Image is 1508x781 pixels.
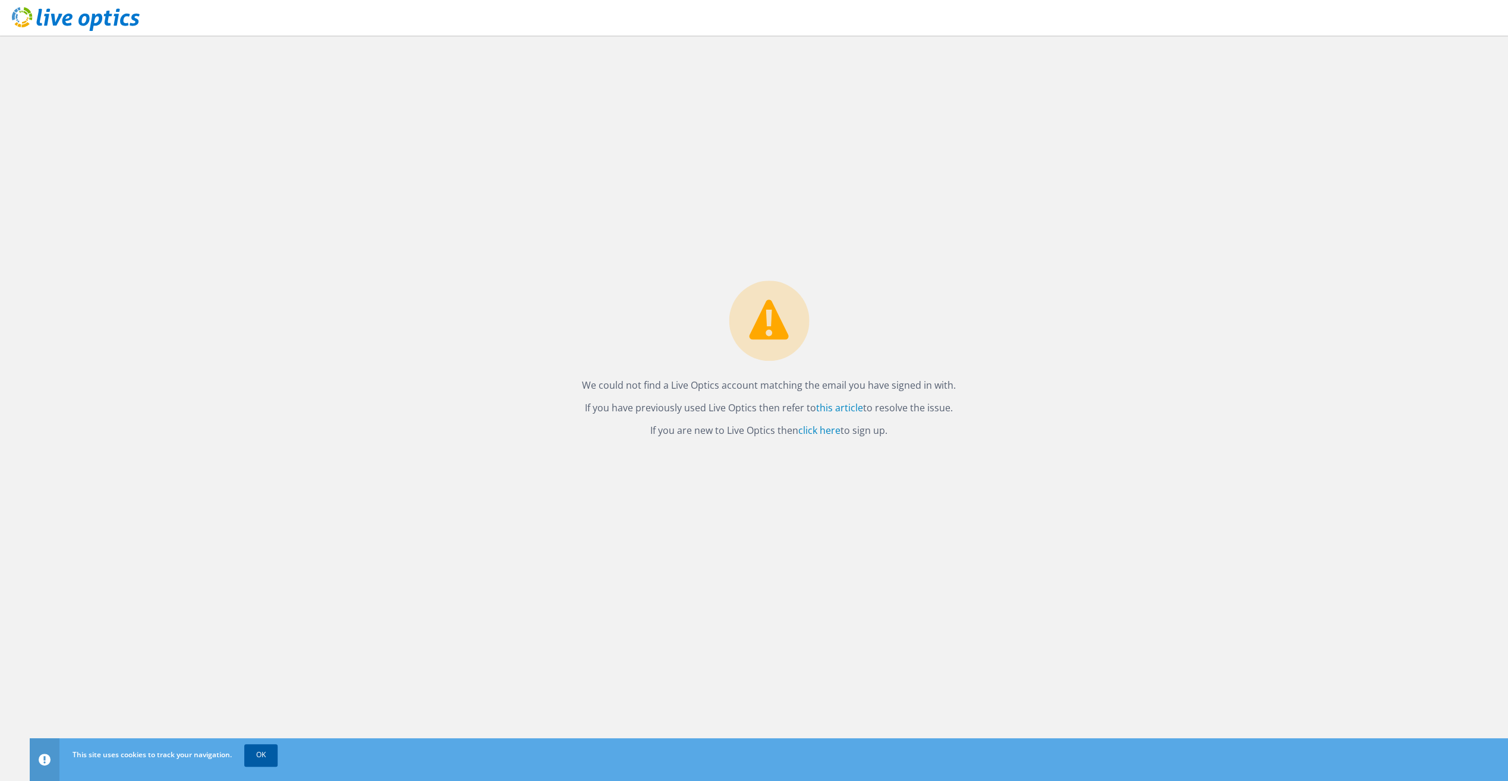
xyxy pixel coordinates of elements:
[816,401,863,414] a: this article
[244,744,278,766] a: OK
[73,749,232,760] span: This site uses cookies to track your navigation.
[582,377,956,393] p: We could not find a Live Optics account matching the email you have signed in with.
[582,399,956,416] p: If you have previously used Live Optics then refer to to resolve the issue.
[582,422,956,439] p: If you are new to Live Optics then to sign up.
[798,424,840,437] a: click here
